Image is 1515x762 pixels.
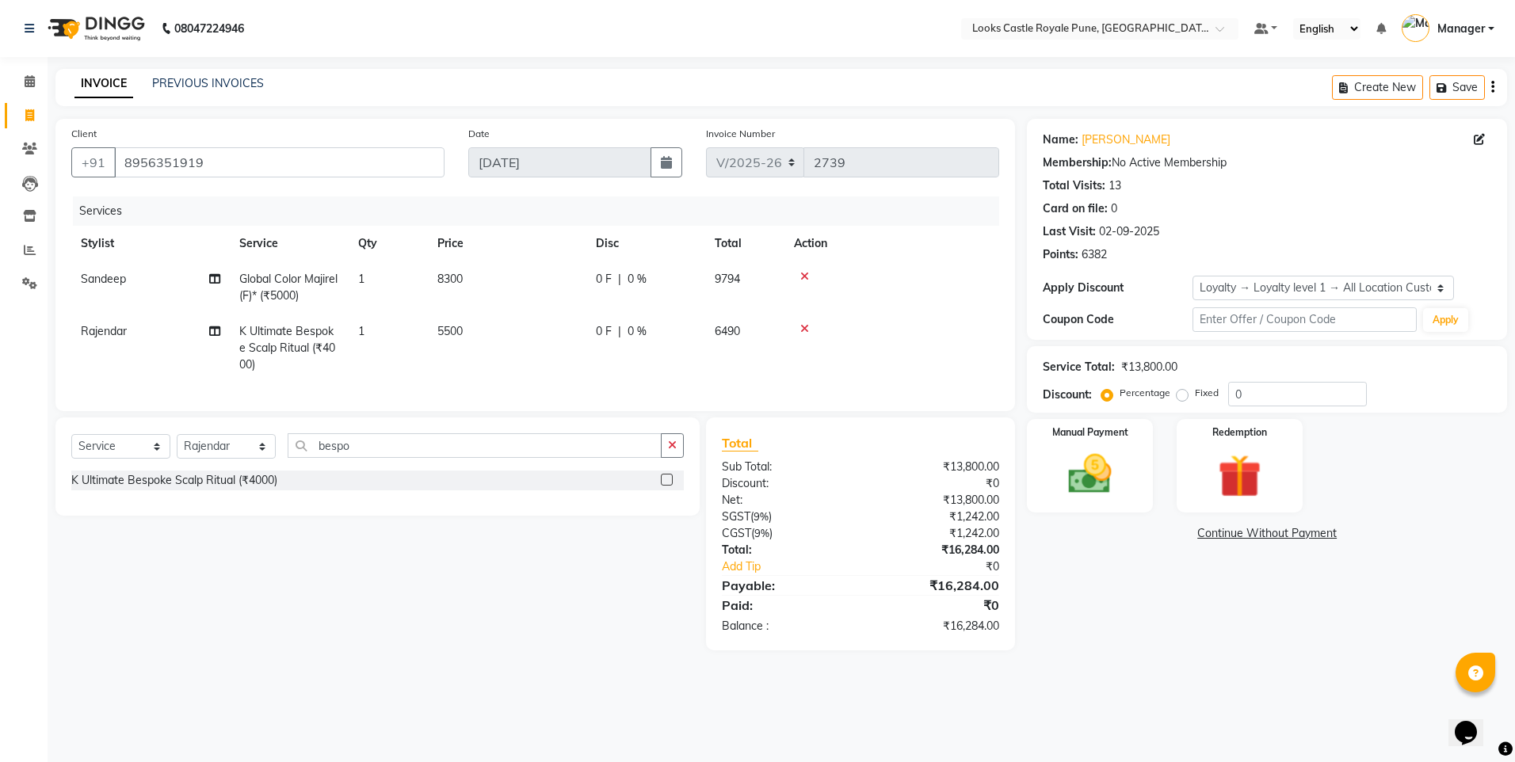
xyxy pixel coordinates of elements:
[1043,177,1105,194] div: Total Visits:
[1423,308,1468,332] button: Apply
[71,127,97,141] label: Client
[861,525,1011,542] div: ₹1,242.00
[428,226,586,261] th: Price
[861,576,1011,595] div: ₹16,284.00
[174,6,244,51] b: 08047224946
[358,324,364,338] span: 1
[861,596,1011,615] div: ₹0
[1111,200,1117,217] div: 0
[1043,200,1108,217] div: Card on file:
[722,509,750,524] span: SGST
[437,272,463,286] span: 8300
[705,226,784,261] th: Total
[710,459,861,475] div: Sub Total:
[71,147,116,177] button: +91
[1043,280,1193,296] div: Apply Discount
[886,558,1012,575] div: ₹0
[71,472,277,489] div: K Ultimate Bespoke Scalp Ritual (₹4000)
[1043,359,1115,375] div: Service Total:
[715,324,740,338] span: 6490
[710,475,861,492] div: Discount:
[710,492,861,509] div: Net:
[1052,425,1128,440] label: Manual Payment
[230,226,349,261] th: Service
[288,433,662,458] input: Search or Scan
[358,272,364,286] span: 1
[239,272,338,303] span: Global Color Majirel(F)* (₹5000)
[722,526,751,540] span: CGST
[1204,449,1275,503] img: _gift.svg
[861,475,1011,492] div: ₹0
[1043,154,1491,171] div: No Active Membership
[784,226,999,261] th: Action
[152,76,264,90] a: PREVIOUS INVOICES
[722,435,758,451] span: Total
[861,618,1011,634] div: ₹16,284.00
[239,324,335,371] span: K Ultimate Bespoke Scalp Ritual (₹4000)
[754,510,769,523] span: 9%
[710,509,861,525] div: ( )
[71,226,230,261] th: Stylist
[1055,449,1125,499] img: _cash.svg
[468,127,490,141] label: Date
[1082,131,1170,148] a: [PERSON_NAME]
[1429,75,1485,100] button: Save
[1043,154,1112,171] div: Membership:
[1043,223,1096,240] div: Last Visit:
[628,271,647,288] span: 0 %
[754,527,769,539] span: 9%
[349,226,428,261] th: Qty
[1043,387,1092,403] div: Discount:
[1043,131,1078,148] div: Name:
[596,323,612,340] span: 0 F
[596,271,612,288] span: 0 F
[1099,223,1159,240] div: 02-09-2025
[81,272,126,286] span: Sandeep
[628,323,647,340] span: 0 %
[618,323,621,340] span: |
[73,196,1011,226] div: Services
[861,509,1011,525] div: ₹1,242.00
[1332,75,1423,100] button: Create New
[710,542,861,558] div: Total:
[1195,386,1219,400] label: Fixed
[710,576,861,595] div: Payable:
[1120,386,1170,400] label: Percentage
[1043,246,1078,263] div: Points:
[1437,21,1485,37] span: Manager
[861,492,1011,509] div: ₹13,800.00
[1030,525,1504,542] a: Continue Without Payment
[1043,311,1193,328] div: Coupon Code
[706,127,775,141] label: Invoice Number
[1212,425,1267,440] label: Redemption
[618,271,621,288] span: |
[1402,14,1429,42] img: Manager
[74,70,133,98] a: INVOICE
[1448,699,1499,746] iframe: chat widget
[114,147,445,177] input: Search by Name/Mobile/Email/Code
[40,6,149,51] img: logo
[586,226,705,261] th: Disc
[710,618,861,634] div: Balance :
[710,596,861,615] div: Paid:
[81,324,127,338] span: Rajendar
[437,324,463,338] span: 5500
[1109,177,1121,194] div: 13
[861,542,1011,558] div: ₹16,284.00
[1082,246,1107,263] div: 6382
[715,272,740,286] span: 9794
[861,459,1011,475] div: ₹13,800.00
[710,525,861,542] div: ( )
[1121,359,1177,375] div: ₹13,800.00
[710,558,886,575] a: Add Tip
[1193,307,1417,332] input: Enter Offer / Coupon Code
